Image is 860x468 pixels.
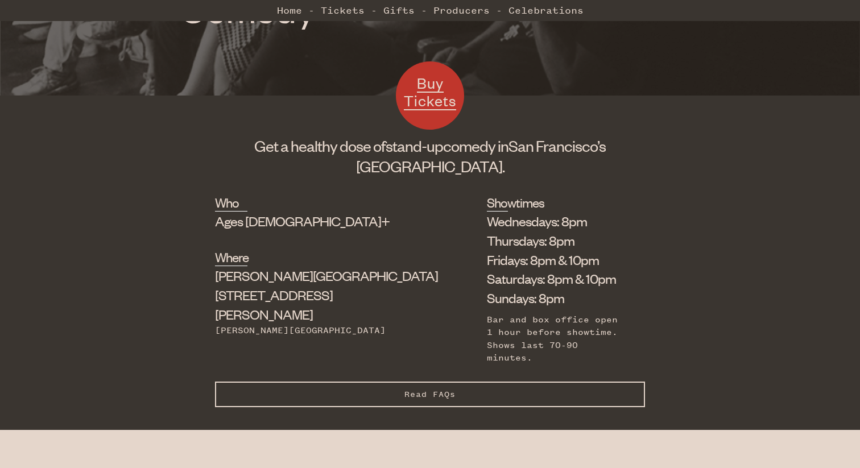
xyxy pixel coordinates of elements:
li: Saturdays: 8pm & 10pm [487,269,628,288]
span: Buy Tickets [404,73,456,110]
h2: Showtimes [487,193,508,212]
li: Sundays: 8pm [487,288,628,308]
a: Buy Tickets [396,61,464,130]
h2: Who [215,193,247,212]
span: stand-up [386,136,443,155]
div: Ages [DEMOGRAPHIC_DATA]+ [215,212,430,231]
li: Wednesdays: 8pm [487,212,628,231]
span: Read FAQs [404,390,456,399]
li: Thursdays: 8pm [487,231,628,250]
span: [PERSON_NAME][GEOGRAPHIC_DATA] [215,267,438,284]
li: Fridays: 8pm & 10pm [487,250,628,270]
div: Bar and box office open 1 hour before showtime. Shows last 70-90 minutes. [487,313,628,365]
div: [STREET_ADDRESS][PERSON_NAME] [215,266,430,324]
span: San Francisco’s [508,136,606,155]
h2: Where [215,248,247,266]
h1: Get a healthy dose of comedy in [215,135,645,176]
div: [PERSON_NAME][GEOGRAPHIC_DATA] [215,324,430,337]
button: Read FAQs [215,382,645,407]
span: [GEOGRAPHIC_DATA]. [356,156,505,176]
